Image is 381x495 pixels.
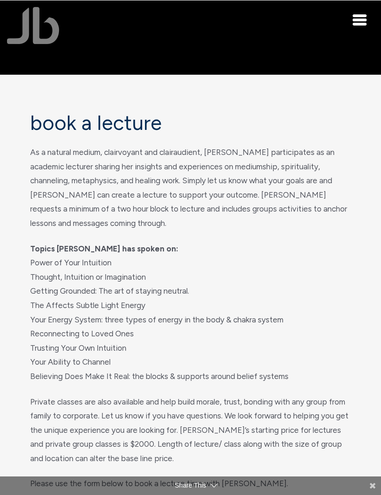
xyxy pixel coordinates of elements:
[353,14,367,25] button: Toggle navigation
[30,112,351,134] h1: Book a Lecture
[30,145,351,231] p: As a natural medium, clairvoyant and clairaudient, [PERSON_NAME] participates as an academic lect...
[30,395,351,466] p: Private classes are also available and help build morale, trust, bonding with any group from fami...
[30,244,178,253] strong: Topics [PERSON_NAME] has spoken on:
[7,7,59,44] img: Jamie Butler. The Everyday Medium
[30,242,351,384] p: Power of Your Intuition Thought, Intuition or Imagination Getting Grounded: The art of staying ne...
